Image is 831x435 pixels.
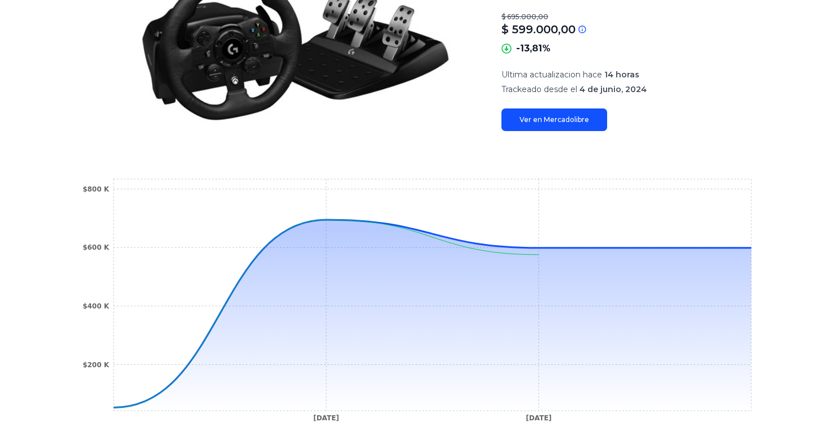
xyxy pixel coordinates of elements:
span: 4 de junio, 2024 [579,84,647,94]
span: Ultima actualizacion hace [501,69,602,80]
tspan: $800 K [83,185,110,193]
span: 14 horas [604,69,639,80]
p: $ 599.000,00 [501,21,575,37]
tspan: $600 K [83,243,110,251]
tspan: $200 K [83,361,110,369]
a: Ver en Mercadolibre [501,108,607,131]
tspan: [DATE] [313,414,339,422]
span: Trackeado desde el [501,84,577,94]
p: $ 695.000,00 [501,12,777,21]
tspan: [DATE] [526,414,552,422]
tspan: $400 K [83,302,110,310]
p: -13,81% [516,42,551,55]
